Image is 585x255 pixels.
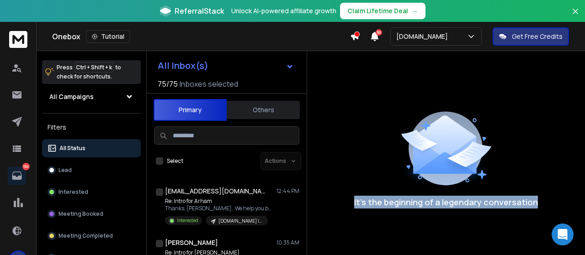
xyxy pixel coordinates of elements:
[154,99,227,121] button: Primary
[58,210,103,218] p: Meeting Booked
[165,198,275,205] p: Re: Intro for Arham
[165,238,218,247] h1: [PERSON_NAME]
[8,167,26,185] a: 184
[277,187,299,195] p: 12:44 PM
[58,167,72,174] p: Lead
[512,32,563,41] p: Get Free Credits
[175,5,224,16] span: ReferralStack
[165,187,266,196] h1: [EMAIL_ADDRESS][DOMAIN_NAME]
[42,121,141,134] h3: Filters
[59,145,85,152] p: All Status
[493,27,569,46] button: Get Free Credits
[158,78,178,89] span: 75 / 75
[227,100,300,120] button: Others
[231,6,336,16] p: Unlock AI-powered affiliate growth
[412,6,418,16] span: →
[86,30,130,43] button: Tutorial
[569,5,581,27] button: Close banner
[218,218,262,224] p: [DOMAIN_NAME] | 12.7k FB Ads
[42,183,141,201] button: Interested
[158,61,208,70] h1: All Inbox(s)
[58,188,88,196] p: Interested
[340,3,425,19] button: Claim Lifetime Deal→
[52,30,350,43] div: Onebox
[396,32,452,41] p: [DOMAIN_NAME]
[58,232,113,239] p: Meeting Completed
[57,63,121,81] p: Press to check for shortcuts.
[42,161,141,179] button: Lead
[42,139,141,157] button: All Status
[180,78,238,89] h3: Inboxes selected
[376,29,382,36] span: 50
[177,217,198,224] p: Interested
[354,196,538,208] p: It’s the beginning of a legendary conversation
[167,157,183,165] label: Select
[150,57,301,75] button: All Inbox(s)
[42,227,141,245] button: Meeting Completed
[277,239,299,246] p: 10:35 AM
[42,88,141,106] button: All Campaigns
[49,92,94,101] h1: All Campaigns
[165,205,275,212] p: Thanks, [PERSON_NAME]. We help you build
[22,163,30,170] p: 184
[552,224,574,245] div: Open Intercom Messenger
[42,205,141,223] button: Meeting Booked
[74,62,113,73] span: Ctrl + Shift + k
